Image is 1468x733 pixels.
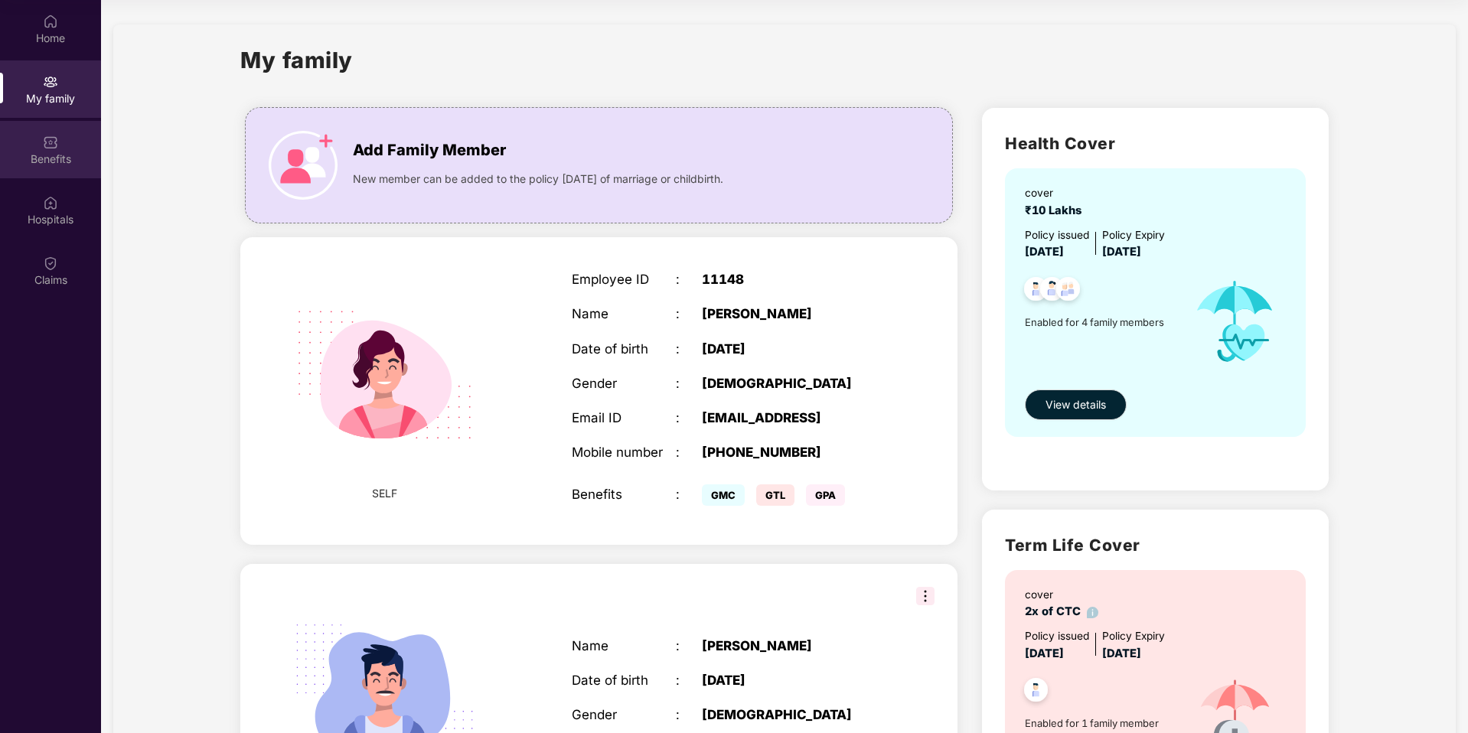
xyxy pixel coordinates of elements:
div: Date of birth [572,341,676,357]
img: icon [269,131,338,200]
img: svg+xml;base64,PHN2ZyB3aWR0aD0iMzIiIGhlaWdodD0iMzIiIHZpZXdCb3g9IjAgMCAzMiAzMiIgZmlsbD0ibm9uZSIgeG... [916,587,935,605]
span: SELF [372,485,397,502]
div: : [676,673,702,688]
img: svg+xml;base64,PHN2ZyB4bWxucz0iaHR0cDovL3d3dy53My5vcmcvMjAwMC9zdmciIHdpZHRoPSI0OC45NDMiIGhlaWdodD... [1017,272,1055,310]
span: View details [1046,396,1106,413]
img: svg+xml;base64,PHN2ZyBpZD0iSG9zcGl0YWxzIiB4bWxucz0iaHR0cDovL3d3dy53My5vcmcvMjAwMC9zdmciIHdpZHRoPS... [43,195,58,210]
div: Gender [572,376,676,391]
div: 11148 [702,272,884,287]
div: [DEMOGRAPHIC_DATA] [702,376,884,391]
div: [PERSON_NAME] [702,638,884,653]
img: icon [1179,262,1291,382]
span: GPA [806,484,845,506]
div: : [676,306,702,321]
div: : [676,487,702,502]
h2: Term Life Cover [1005,533,1306,558]
div: Policy Expiry [1102,628,1165,645]
span: [DATE] [1025,647,1064,660]
div: : [676,410,702,425]
div: cover [1025,185,1088,202]
div: Policy Expiry [1102,227,1165,244]
h2: Health Cover [1005,131,1306,156]
img: svg+xml;base64,PHN2ZyBpZD0iQmVuZWZpdHMiIHhtbG5zPSJodHRwOi8vd3d3LnczLm9yZy8yMDAwL3N2ZyIgd2lkdGg9Ij... [43,135,58,150]
span: New member can be added to the policy [DATE] of marriage or childbirth. [353,171,723,187]
span: GMC [702,484,745,506]
span: 2x of CTC [1025,604,1098,618]
div: Mobile number [572,445,676,460]
div: Email ID [572,410,676,425]
div: : [676,341,702,357]
h1: My family [240,43,353,77]
img: svg+xml;base64,PHN2ZyBpZD0iSG9tZSIgeG1sbnM9Imh0dHA6Ly93d3cudzMub3JnLzIwMDAvc3ZnIiB3aWR0aD0iMjAiIG... [43,14,58,29]
div: Name [572,306,676,321]
span: GTL [756,484,794,506]
div: Gender [572,707,676,722]
img: svg+xml;base64,PHN2ZyB4bWxucz0iaHR0cDovL3d3dy53My5vcmcvMjAwMC9zdmciIHdpZHRoPSI0OC45NDMiIGhlaWdodD... [1033,272,1071,310]
span: Add Family Member [353,138,506,162]
span: [DATE] [1025,245,1064,259]
img: svg+xml;base64,PHN2ZyB3aWR0aD0iMjAiIGhlaWdodD0iMjAiIHZpZXdCb3g9IjAgMCAyMCAyMCIgZmlsbD0ibm9uZSIgeG... [43,74,58,90]
span: [DATE] [1102,647,1141,660]
img: svg+xml;base64,PHN2ZyB4bWxucz0iaHR0cDovL3d3dy53My5vcmcvMjAwMC9zdmciIHdpZHRoPSI0OC45NDMiIGhlaWdodD... [1049,272,1087,310]
div: Employee ID [572,272,676,287]
div: : [676,376,702,391]
div: [PERSON_NAME] [702,306,884,321]
span: [DATE] [1102,245,1141,259]
div: : [676,272,702,287]
img: svg+xml;base64,PHN2ZyBpZD0iQ2xhaW0iIHhtbG5zPSJodHRwOi8vd3d3LnczLm9yZy8yMDAwL3N2ZyIgd2lkdGg9IjIwIi... [43,256,58,271]
div: Policy issued [1025,628,1089,645]
img: svg+xml;base64,PHN2ZyB4bWxucz0iaHR0cDovL3d3dy53My5vcmcvMjAwMC9zdmciIHdpZHRoPSI0OC45NDMiIGhlaWdodD... [1017,673,1055,711]
div: [PHONE_NUMBER] [702,445,884,460]
div: cover [1025,587,1098,604]
span: Enabled for 1 family member [1025,715,1179,731]
div: Date of birth [572,673,676,688]
div: [DATE] [702,673,884,688]
div: Name [572,638,676,653]
div: [EMAIL_ADDRESS] [702,410,884,425]
div: : [676,638,702,653]
div: Policy issued [1025,227,1089,244]
div: : [676,445,702,460]
span: Enabled for 4 family members [1025,314,1179,330]
span: ₹10 Lakhs [1025,204,1088,217]
div: Benefits [572,487,676,502]
img: svg+xml;base64,PHN2ZyB4bWxucz0iaHR0cDovL3d3dy53My5vcmcvMjAwMC9zdmciIHdpZHRoPSIyMjQiIGhlaWdodD0iMT... [274,265,494,485]
div: : [676,707,702,722]
img: info [1087,607,1098,618]
div: [DEMOGRAPHIC_DATA] [702,707,884,722]
button: View details [1025,389,1127,420]
div: [DATE] [702,341,884,357]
